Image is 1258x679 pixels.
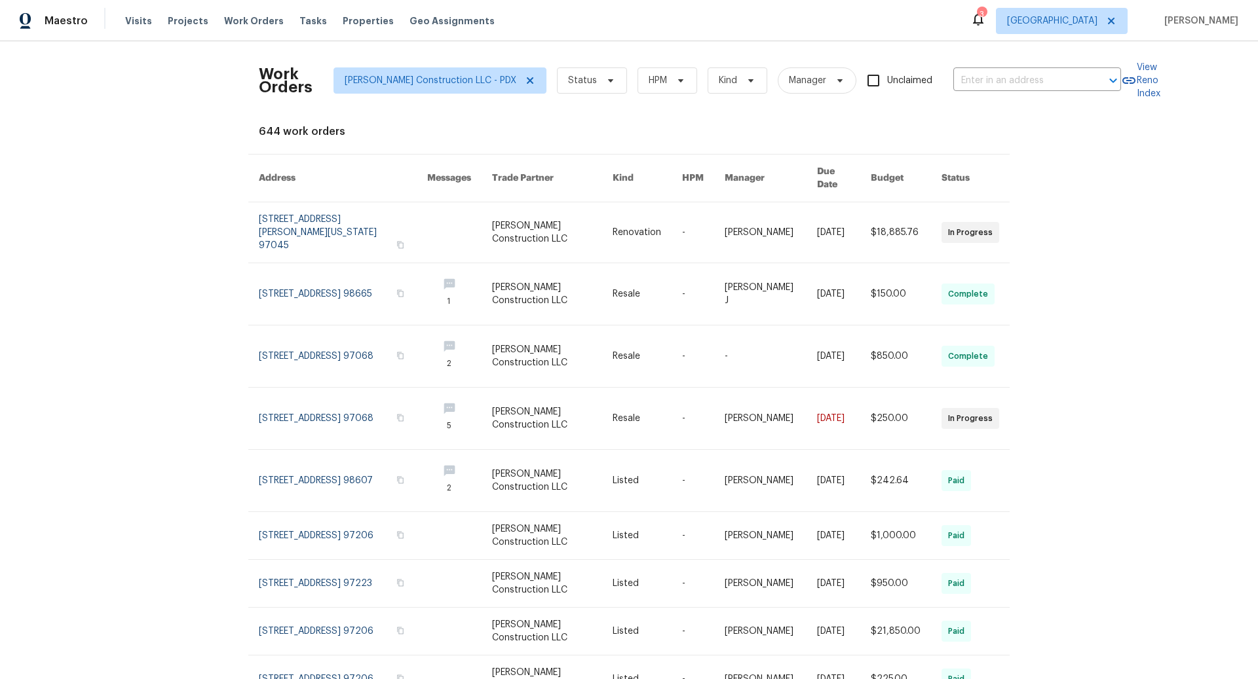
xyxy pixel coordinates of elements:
button: Copy Address [394,350,406,361]
button: Copy Address [394,239,406,251]
th: Budget [860,155,931,202]
div: 644 work orders [259,125,999,138]
td: [PERSON_NAME] [714,388,807,450]
span: [GEOGRAPHIC_DATA] [1007,14,1097,28]
td: [PERSON_NAME] Construction LLC [482,325,603,388]
td: - [672,202,714,263]
span: Kind [719,74,737,87]
button: Copy Address [394,625,406,636]
th: HPM [672,155,714,202]
button: Copy Address [394,529,406,541]
span: Manager [789,74,826,87]
td: Resale [602,388,672,450]
h2: Work Orders [259,67,313,94]
a: View Reno Index [1121,61,1160,100]
button: Copy Address [394,577,406,589]
span: HPM [649,74,667,87]
td: Resale [602,263,672,325]
th: Messages [417,155,482,202]
span: Status [568,74,597,87]
td: Listed [602,608,672,655]
th: Status [931,155,1010,202]
button: Copy Address [394,412,406,424]
td: Listed [602,560,672,608]
td: [PERSON_NAME] Construction LLC [482,388,603,450]
span: Work Orders [224,14,284,28]
td: - [672,325,714,388]
td: - [672,450,714,512]
span: Properties [343,14,394,28]
th: Due Date [807,155,860,202]
span: [PERSON_NAME] Construction LLC - PDX [345,74,516,87]
td: [PERSON_NAME] [714,560,807,608]
span: Projects [168,14,208,28]
div: 3 [977,8,986,21]
td: [PERSON_NAME] Construction LLC [482,560,603,608]
td: [PERSON_NAME] J [714,263,807,325]
td: [PERSON_NAME] [714,450,807,512]
td: Listed [602,512,672,560]
span: Geo Assignments [410,14,495,28]
td: [PERSON_NAME] Construction LLC [482,263,603,325]
td: Listed [602,450,672,512]
td: [PERSON_NAME] Construction LLC [482,202,603,263]
button: Copy Address [394,287,406,299]
td: [PERSON_NAME] [714,202,807,263]
input: Enter in an address [953,71,1084,91]
td: [PERSON_NAME] [714,608,807,655]
td: - [714,325,807,388]
th: Trade Partner [482,155,603,202]
td: - [672,388,714,450]
span: Unclaimed [887,74,932,88]
span: [PERSON_NAME] [1159,14,1238,28]
th: Kind [602,155,672,202]
button: Open [1104,71,1122,90]
span: Visits [125,14,152,28]
td: - [672,560,714,608]
td: - [672,608,714,655]
th: Manager [714,155,807,202]
td: Resale [602,325,672,388]
td: [PERSON_NAME] [714,512,807,560]
button: Copy Address [394,474,406,486]
td: - [672,512,714,560]
td: Renovation [602,202,672,263]
span: Tasks [299,16,327,26]
td: - [672,263,714,325]
td: [PERSON_NAME] Construction LLC [482,608,603,655]
span: Maestro [45,14,88,28]
td: [PERSON_NAME] Construction LLC [482,512,603,560]
td: [PERSON_NAME] Construction LLC [482,450,603,512]
th: Address [248,155,417,202]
